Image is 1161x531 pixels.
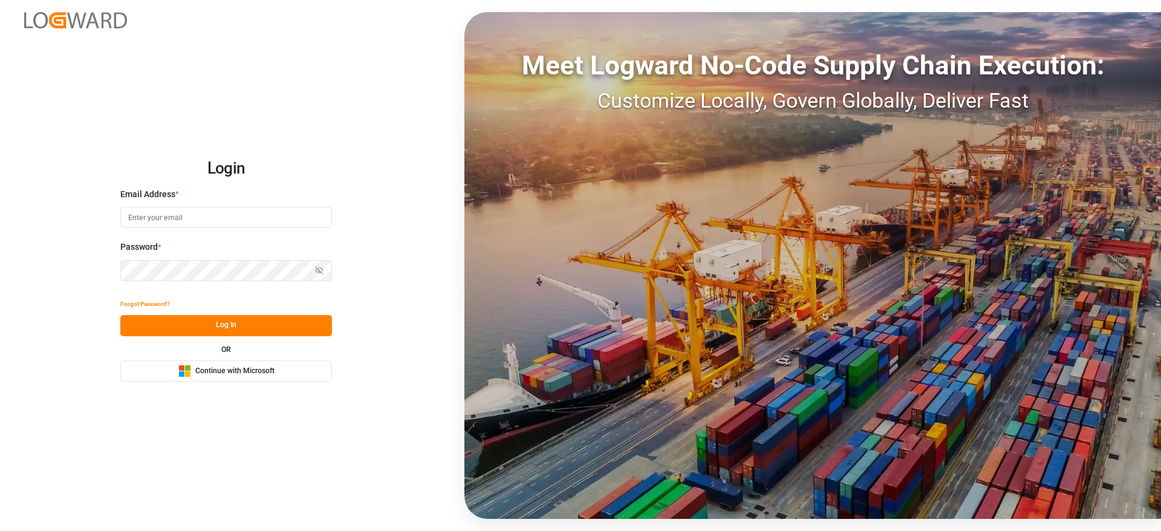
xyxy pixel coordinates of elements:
[120,188,175,201] span: Email Address
[120,241,158,253] span: Password
[120,360,332,382] button: Continue with Microsoft
[221,346,231,353] small: OR
[120,149,332,188] h2: Login
[24,12,127,28] img: Logward_new_orange.png
[464,45,1161,85] div: Meet Logward No-Code Supply Chain Execution:
[120,294,170,315] button: Forgot Password?
[195,366,275,377] span: Continue with Microsoft
[464,85,1161,116] div: Customize Locally, Govern Globally, Deliver Fast
[120,207,332,228] input: Enter your email
[120,315,332,336] button: Log In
